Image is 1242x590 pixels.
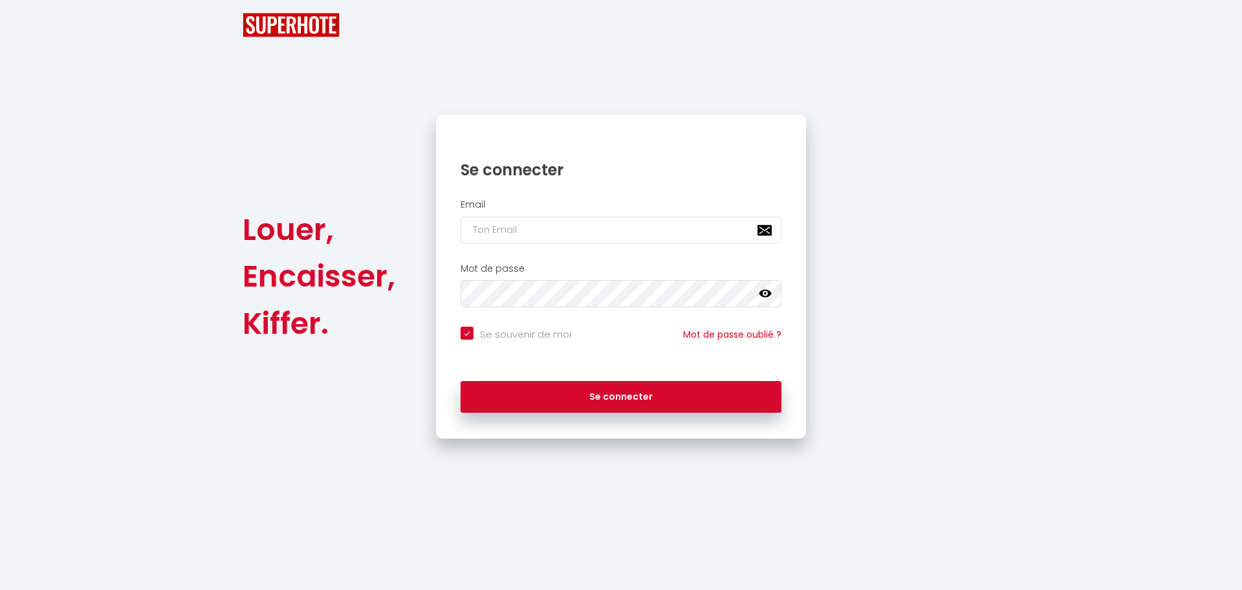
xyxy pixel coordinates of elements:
[683,328,781,341] a: Mot de passe oublié ?
[243,13,340,37] img: SuperHote logo
[461,199,781,210] h2: Email
[461,263,781,274] h2: Mot de passe
[243,206,395,253] div: Louer,
[461,160,781,180] h1: Se connecter
[10,5,49,44] button: Ouvrir le widget de chat LiveChat
[243,253,395,300] div: Encaisser,
[461,381,781,413] button: Se connecter
[461,217,781,244] input: Ton Email
[243,300,395,347] div: Kiffer.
